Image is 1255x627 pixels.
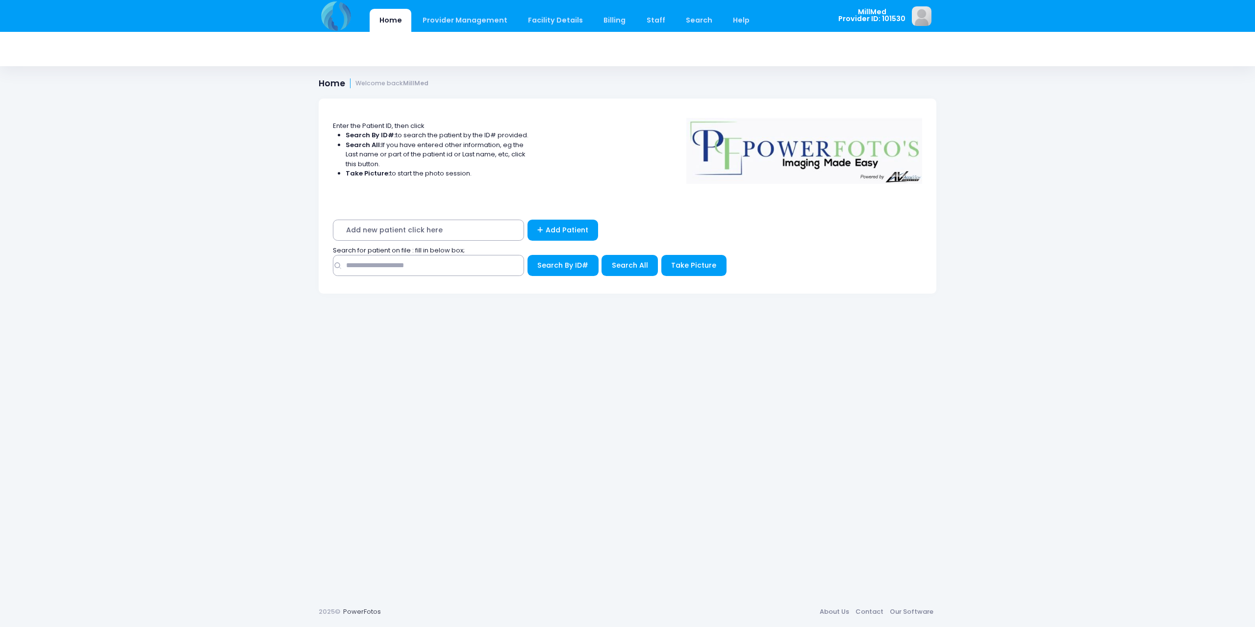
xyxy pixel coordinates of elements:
small: Welcome back [355,80,428,87]
span: Take Picture [671,260,716,270]
strong: Take Picture: [346,169,390,178]
span: Search All [612,260,648,270]
span: Search By ID# [537,260,588,270]
a: Help [724,9,759,32]
button: Search All [602,255,658,276]
span: Add new patient click here [333,220,524,241]
a: Home [370,9,411,32]
a: Staff [637,9,675,32]
strong: MillMed [403,79,428,87]
span: 2025© [319,607,340,616]
span: Enter the Patient ID, then click [333,121,425,130]
img: Logo [682,111,927,184]
span: Search for patient on file : fill in below box; [333,246,465,255]
li: If you have entered other information, eg the Last name or part of the patient id or Last name, e... [346,140,529,169]
a: Facility Details [519,9,593,32]
a: PowerFotos [343,607,381,616]
a: Contact [852,603,886,621]
li: to start the photo session. [346,169,529,178]
strong: Search By ID#: [346,130,396,140]
a: About Us [816,603,852,621]
a: Search [676,9,722,32]
h1: Home [319,78,428,89]
span: MillMed Provider ID: 101530 [838,8,905,23]
img: image [912,6,931,26]
button: Search By ID# [527,255,599,276]
a: Our Software [886,603,936,621]
a: Billing [594,9,635,32]
li: to search the patient by the ID# provided. [346,130,529,140]
strong: Search All: [346,140,381,150]
a: Provider Management [413,9,517,32]
button: Take Picture [661,255,727,276]
a: Add Patient [527,220,599,241]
